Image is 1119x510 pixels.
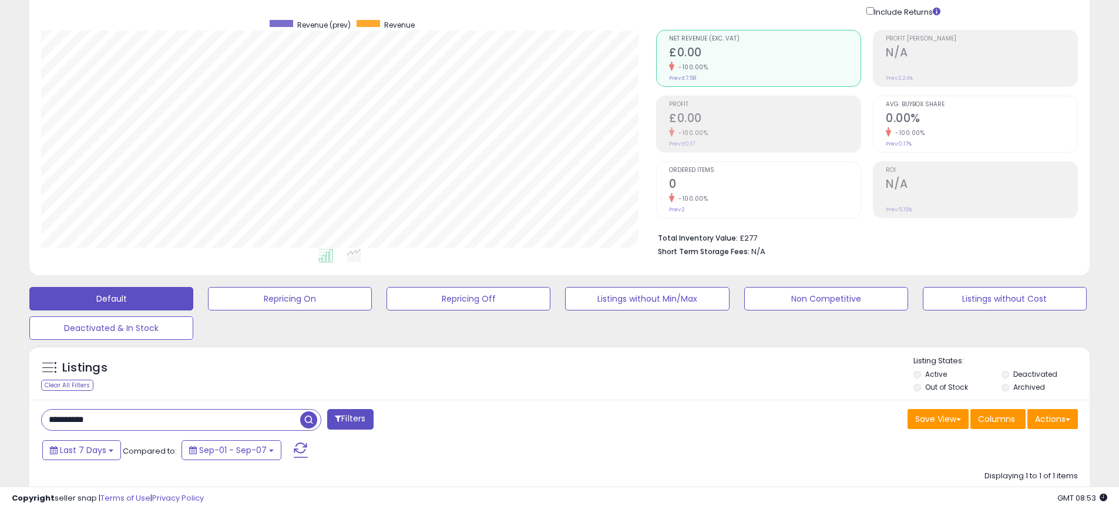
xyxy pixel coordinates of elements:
[297,20,351,30] span: Revenue (prev)
[886,102,1077,108] span: Avg. Buybox Share
[123,445,177,457] span: Compared to:
[669,75,696,82] small: Prev: £7.58
[41,380,93,391] div: Clear All Filters
[669,112,861,127] h2: £0.00
[886,140,912,147] small: Prev: 0.17%
[886,46,1077,62] h2: N/A
[925,369,947,379] label: Active
[744,287,908,310] button: Non Competitive
[886,177,1077,193] h2: N/A
[182,440,281,460] button: Sep-01 - Sep-07
[886,75,913,82] small: Prev: 2.24%
[886,112,1077,127] h2: 0.00%
[658,233,738,243] b: Total Inventory Value:
[886,206,912,213] small: Prev: 5.15%
[674,129,708,137] small: -100.00%
[891,129,925,137] small: -100.00%
[669,102,861,108] span: Profit
[674,63,708,72] small: -100.00%
[970,409,1026,429] button: Columns
[984,471,1078,482] div: Displaying 1 to 1 of 1 items
[62,360,107,376] h5: Listings
[908,409,969,429] button: Save View
[1013,369,1057,379] label: Deactivated
[669,36,861,42] span: Net Revenue (Exc. VAT)
[886,36,1077,42] span: Profit [PERSON_NAME]
[384,20,415,30] span: Revenue
[674,194,708,203] small: -100.00%
[199,444,267,456] span: Sep-01 - Sep-07
[925,382,968,392] label: Out of Stock
[565,287,729,310] button: Listings without Min/Max
[327,409,373,430] button: Filters
[858,5,955,18] div: Include Returns
[886,167,1077,174] span: ROI
[669,167,861,174] span: Ordered Items
[669,206,685,213] small: Prev: 2
[658,246,750,256] b: Short Term Storage Fees:
[669,177,861,193] h2: 0
[29,287,193,310] button: Default
[978,413,1015,425] span: Columns
[60,444,106,456] span: Last 7 Days
[669,140,695,147] small: Prev: £0.17
[1027,409,1078,429] button: Actions
[208,287,372,310] button: Repricing On
[100,492,150,504] a: Terms of Use
[152,492,204,504] a: Privacy Policy
[1013,382,1045,392] label: Archived
[751,246,765,257] span: N/A
[29,316,193,340] button: Deactivated & In Stock
[923,287,1087,310] button: Listings without Cost
[12,492,55,504] strong: Copyright
[669,46,861,62] h2: £0.00
[1057,492,1107,504] span: 2025-09-15 08:53 GMT
[658,230,1069,244] li: £277
[913,356,1090,367] p: Listing States:
[12,493,204,504] div: seller snap | |
[42,440,121,460] button: Last 7 Days
[387,287,550,310] button: Repricing Off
